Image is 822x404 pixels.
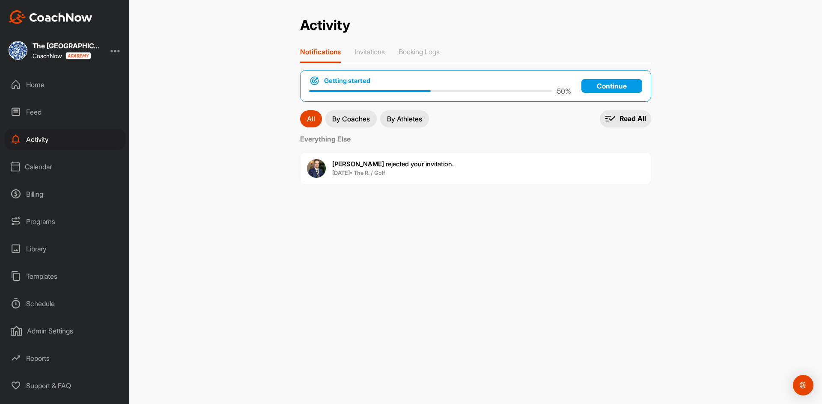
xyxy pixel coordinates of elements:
[33,42,101,49] div: The [GEOGRAPHIC_DATA]
[5,129,125,150] div: Activity
[300,134,651,144] label: Everything Else
[332,115,370,122] p: By Coaches
[619,114,646,123] p: Read All
[307,115,315,122] p: All
[5,156,125,177] div: Calendar
[309,76,320,86] img: bullseye
[332,160,384,168] b: [PERSON_NAME]
[33,52,91,59] div: CoachNow
[300,110,322,127] button: All
[332,160,454,168] span: rejected your invitation .
[793,375,813,395] div: Open Intercom Messenger
[324,76,370,86] h1: Getting started
[399,47,440,56] p: Booking Logs
[387,115,422,122] p: By Athletes
[307,159,326,178] img: user avatar
[354,47,385,56] p: Invitations
[5,183,125,205] div: Billing
[5,101,125,123] div: Feed
[300,47,341,56] p: Notifications
[66,52,91,59] img: CoachNow acadmey
[300,17,350,34] h2: Activity
[5,320,125,342] div: Admin Settings
[5,211,125,232] div: Programs
[380,110,429,127] button: By Athletes
[581,79,642,93] a: Continue
[5,375,125,396] div: Support & FAQ
[332,169,385,176] b: [DATE] • The R. / Golf
[5,293,125,314] div: Schedule
[5,74,125,95] div: Home
[557,86,571,96] p: 50 %
[5,348,125,369] div: Reports
[9,10,92,24] img: CoachNow
[5,238,125,260] div: Library
[9,41,27,60] img: square_21a52c34a1b27affb0df1d7893c918db.jpg
[5,265,125,287] div: Templates
[325,110,377,127] button: By Coaches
